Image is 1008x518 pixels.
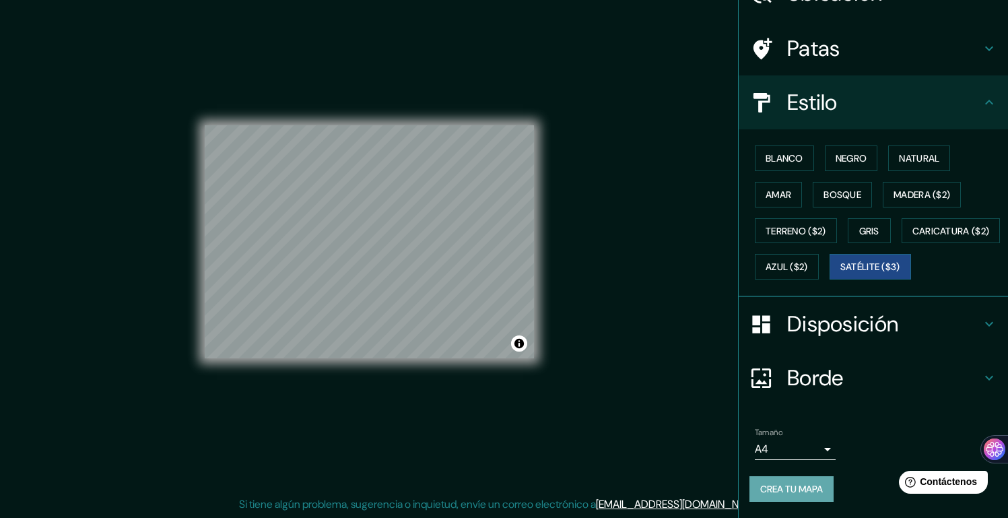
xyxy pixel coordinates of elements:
iframe: Lanzador de widgets de ayuda [888,465,993,503]
button: Amar [755,182,802,207]
button: Azul ($2) [755,254,819,280]
button: Negro [825,145,878,171]
font: Disposición [787,310,898,338]
font: A4 [755,442,768,456]
button: Activar o desactivar atribución [511,335,527,352]
font: Gris [859,225,879,237]
a: [EMAIL_ADDRESS][DOMAIN_NAME] [596,497,762,511]
button: Caricatura ($2) [902,218,1001,244]
div: Estilo [739,75,1008,129]
font: Bosque [824,189,861,201]
font: Natural [899,152,939,164]
font: Borde [787,364,844,392]
button: Blanco [755,145,814,171]
font: Tamaño [755,427,782,438]
font: Negro [836,152,867,164]
canvas: Mapa [205,125,534,358]
button: Satélite ($3) [830,254,911,280]
div: Disposición [739,297,1008,351]
font: Azul ($2) [766,261,808,273]
font: Madera ($2) [894,189,950,201]
font: Crea tu mapa [760,483,823,495]
div: A4 [755,439,836,460]
button: Crea tu mapa [749,476,834,502]
font: Satélite ($3) [840,261,900,273]
button: Madera ($2) [883,182,961,207]
font: Caricatura ($2) [912,225,990,237]
font: Si tiene algún problema, sugerencia o inquietud, envíe un correo electrónico a [239,497,596,511]
font: Patas [787,34,840,63]
button: Natural [888,145,950,171]
button: Bosque [813,182,872,207]
div: Patas [739,22,1008,75]
font: Terreno ($2) [766,225,826,237]
button: Gris [848,218,891,244]
button: Terreno ($2) [755,218,837,244]
font: Blanco [766,152,803,164]
font: Estilo [787,88,838,117]
font: Amar [766,189,791,201]
div: Borde [739,351,1008,405]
